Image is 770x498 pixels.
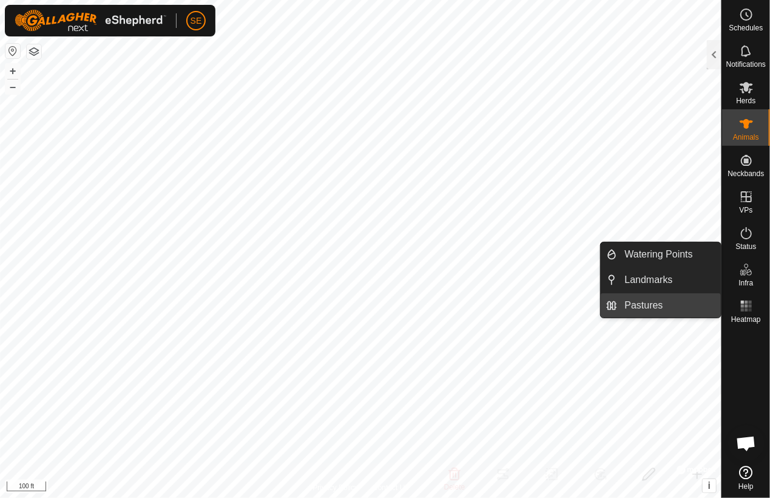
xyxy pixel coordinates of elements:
span: Landmarks [625,273,673,287]
a: Privacy Policy [312,482,358,493]
img: Gallagher Logo [15,10,166,32]
button: i [703,479,716,493]
span: Schedules [729,24,763,32]
span: Heatmap [731,316,761,323]
span: Infra [738,279,753,287]
button: + [5,64,20,78]
span: Animals [733,134,759,141]
div: Open chat [728,425,765,462]
a: Pastures [618,293,721,318]
li: Pastures [601,293,721,318]
button: Map Layers [27,44,41,59]
button: – [5,80,20,94]
a: Contact Us [373,482,408,493]
a: Help [722,461,770,495]
span: VPs [739,206,752,214]
a: Landmarks [618,268,721,292]
span: Herds [736,97,755,104]
a: Watering Points [618,242,721,267]
span: Neckbands [728,170,764,177]
li: Landmarks [601,268,721,292]
span: Help [738,483,754,490]
span: i [708,480,711,491]
button: Reset Map [5,44,20,58]
span: Notifications [726,61,766,68]
span: Pastures [625,298,663,313]
li: Watering Points [601,242,721,267]
span: Watering Points [625,247,693,262]
span: SE [191,15,202,27]
span: Status [735,243,756,250]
